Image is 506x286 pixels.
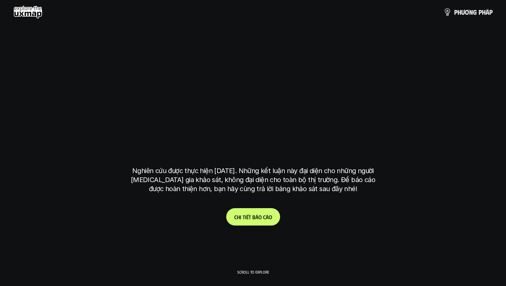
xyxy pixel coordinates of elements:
[443,5,493,19] a: phươngpháp
[128,166,378,193] p: Nghiên cứu được thực hiện [DATE]. Những kết luận này đại diện cho những người [MEDICAL_DATA] gia ...
[255,214,258,220] span: á
[457,8,461,16] span: h
[234,214,237,220] span: C
[245,214,246,220] span: i
[246,214,249,220] span: ế
[454,8,457,16] span: p
[252,214,255,220] span: b
[263,214,266,220] span: c
[461,8,465,16] span: ư
[465,8,469,16] span: ơ
[230,62,281,70] h6: Kết quả nghiên cứu
[131,79,375,107] h1: phạm vi công việc của
[482,8,486,16] span: h
[249,214,251,220] span: t
[237,270,269,274] p: Scroll to explore
[486,8,489,16] span: á
[269,214,272,220] span: o
[243,214,245,220] span: t
[266,214,269,220] span: á
[258,214,262,220] span: o
[240,214,241,220] span: i
[134,132,372,160] h1: tại [GEOGRAPHIC_DATA]
[489,8,493,16] span: p
[469,8,473,16] span: n
[226,208,280,226] a: Chitiếtbáocáo
[479,8,482,16] span: p
[473,8,477,16] span: g
[237,214,240,220] span: h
